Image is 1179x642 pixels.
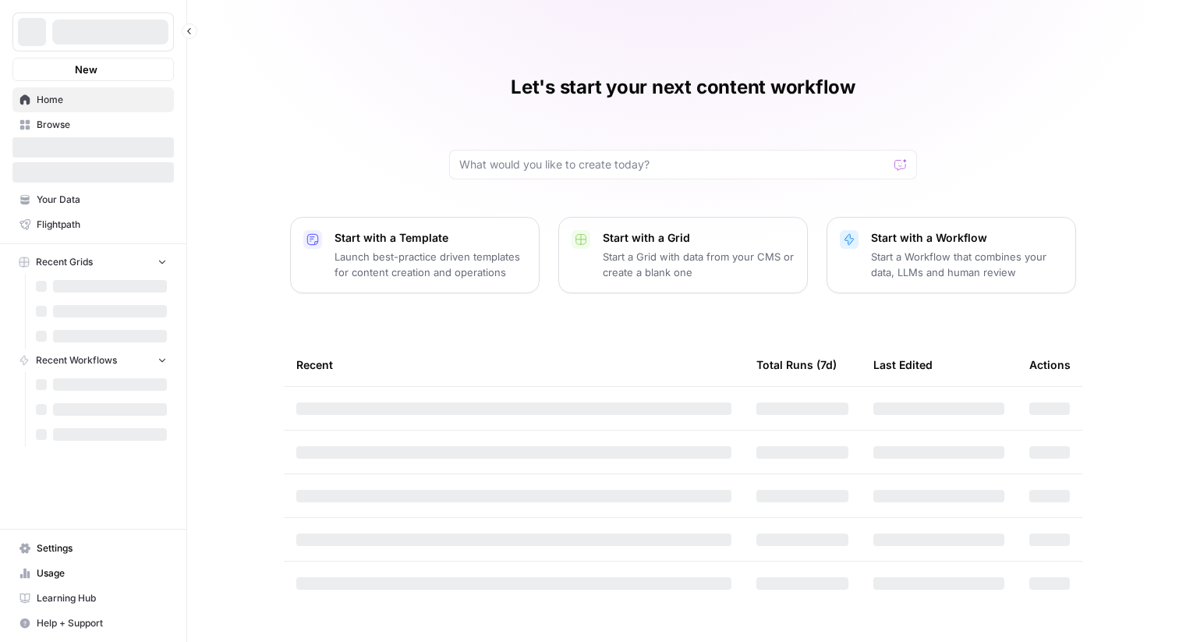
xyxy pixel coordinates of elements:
button: Start with a GridStart a Grid with data from your CMS or create a blank one [558,217,808,293]
button: Start with a WorkflowStart a Workflow that combines your data, LLMs and human review [827,217,1076,293]
span: Browse [37,118,167,132]
button: Start with a TemplateLaunch best-practice driven templates for content creation and operations [290,217,540,293]
h1: Let's start your next content workflow [511,75,855,100]
div: Recent [296,343,731,386]
div: Total Runs (7d) [756,343,837,386]
div: Actions [1029,343,1071,386]
button: Recent Workflows [12,349,174,372]
a: Your Data [12,187,174,212]
a: Home [12,87,174,112]
div: Last Edited [873,343,933,386]
a: Browse [12,112,174,137]
span: Home [37,93,167,107]
a: Usage [12,561,174,586]
p: Start with a Grid [603,230,795,246]
button: Help + Support [12,611,174,636]
button: New [12,58,174,81]
span: Settings [37,541,167,555]
span: New [75,62,97,77]
p: Start with a Template [335,230,526,246]
span: Help + Support [37,616,167,630]
p: Start a Workflow that combines your data, LLMs and human review [871,249,1063,280]
span: Flightpath [37,218,167,232]
span: Your Data [37,193,167,207]
a: Flightpath [12,212,174,237]
p: Start with a Workflow [871,230,1063,246]
a: Settings [12,536,174,561]
p: Start a Grid with data from your CMS or create a blank one [603,249,795,280]
button: Recent Grids [12,250,174,274]
p: Launch best-practice driven templates for content creation and operations [335,249,526,280]
span: Learning Hub [37,591,167,605]
a: Learning Hub [12,586,174,611]
span: Recent Workflows [36,353,117,367]
span: Usage [37,566,167,580]
input: What would you like to create today? [459,157,888,172]
span: Recent Grids [36,255,93,269]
